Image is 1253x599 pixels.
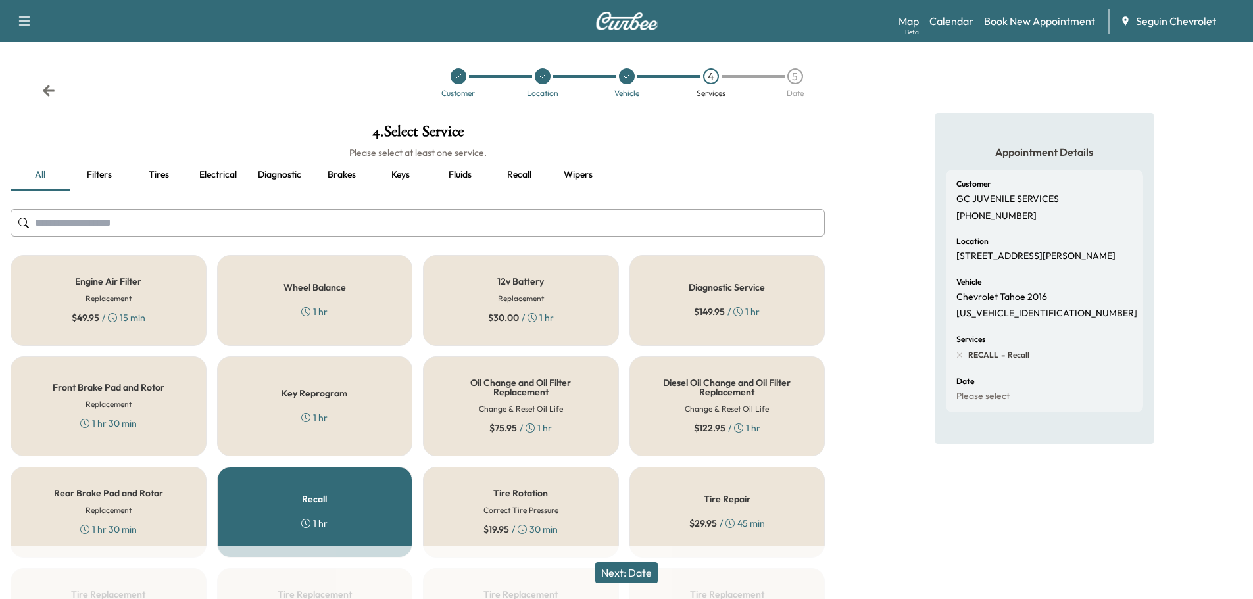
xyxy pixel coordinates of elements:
[704,494,750,504] h5: Tire Repair
[956,193,1059,205] p: GC JUVENILE SERVICES
[694,421,760,435] div: / 1 hr
[283,283,346,292] h5: Wheel Balance
[11,159,70,191] button: all
[651,378,804,396] h5: Diesel Oil Change and Oil Filter Replacement
[489,159,549,191] button: Recall
[956,237,989,245] h6: Location
[694,305,725,318] span: $ 149.95
[11,159,825,191] div: basic tabs example
[188,159,247,191] button: Electrical
[497,277,544,286] h5: 12v Battery
[527,89,558,97] div: Location
[301,305,328,318] div: 1 hr
[75,277,141,286] h5: Engine Air Filter
[614,89,639,97] div: Vehicle
[689,283,765,292] h5: Diagnostic Service
[489,421,552,435] div: / 1 hr
[898,13,919,29] a: MapBeta
[498,293,544,304] h6: Replacement
[956,278,981,286] h6: Vehicle
[1005,350,1029,360] span: Recall
[430,159,489,191] button: Fluids
[694,305,760,318] div: / 1 hr
[956,291,1047,303] p: Chevrolet Tahoe 2016
[70,159,129,191] button: Filters
[72,311,145,324] div: / 15 min
[956,377,974,385] h6: Date
[11,124,825,146] h1: 4 . Select Service
[1136,13,1216,29] span: Seguin Chevrolet
[956,308,1137,320] p: [US_VEHICLE_IDENTIFICATION_NUMBER]
[956,210,1037,222] p: [PHONE_NUMBER]
[595,562,658,583] button: Next: Date
[905,27,919,37] div: Beta
[929,13,973,29] a: Calendar
[86,504,132,516] h6: Replacement
[685,403,769,415] h6: Change & Reset Oil Life
[301,517,328,530] div: 1 hr
[86,398,132,410] h6: Replacement
[956,251,1116,262] p: [STREET_ADDRESS][PERSON_NAME]
[694,421,725,435] span: $ 122.95
[984,13,1095,29] a: Book New Appointment
[72,311,99,324] span: $ 49.95
[998,348,1005,362] span: -
[86,293,132,304] h6: Replacement
[697,89,725,97] div: Services
[549,159,608,191] button: Wipers
[11,146,825,159] h6: Please select at least one service.
[129,159,188,191] button: Tires
[445,378,597,396] h5: Oil Change and Oil Filter Replacement
[483,504,558,516] h6: Correct Tire Pressure
[312,159,371,191] button: Brakes
[302,494,327,504] h5: Recall
[595,12,658,30] img: Curbee Logo
[54,489,163,498] h5: Rear Brake Pad and Rotor
[441,89,475,97] div: Customer
[489,421,517,435] span: $ 75.95
[488,311,519,324] span: $ 30.00
[483,523,558,536] div: / 30 min
[42,84,55,97] div: Back
[493,489,548,498] h5: Tire Rotation
[53,383,164,392] h5: Front Brake Pad and Rotor
[689,517,717,530] span: $ 29.95
[479,403,563,415] h6: Change & Reset Oil Life
[483,523,509,536] span: $ 19.95
[371,159,430,191] button: Keys
[787,89,804,97] div: Date
[689,517,765,530] div: / 45 min
[956,391,1010,402] p: Please select
[247,159,312,191] button: Diagnostic
[301,411,328,424] div: 1 hr
[956,335,985,343] h6: Services
[80,417,137,430] div: 1 hr 30 min
[282,389,347,398] h5: Key Reprogram
[787,68,803,84] div: 5
[956,180,991,188] h6: Customer
[80,523,137,536] div: 1 hr 30 min
[703,68,719,84] div: 4
[946,145,1143,159] h5: Appointment Details
[488,311,554,324] div: / 1 hr
[968,350,998,360] span: RECALL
